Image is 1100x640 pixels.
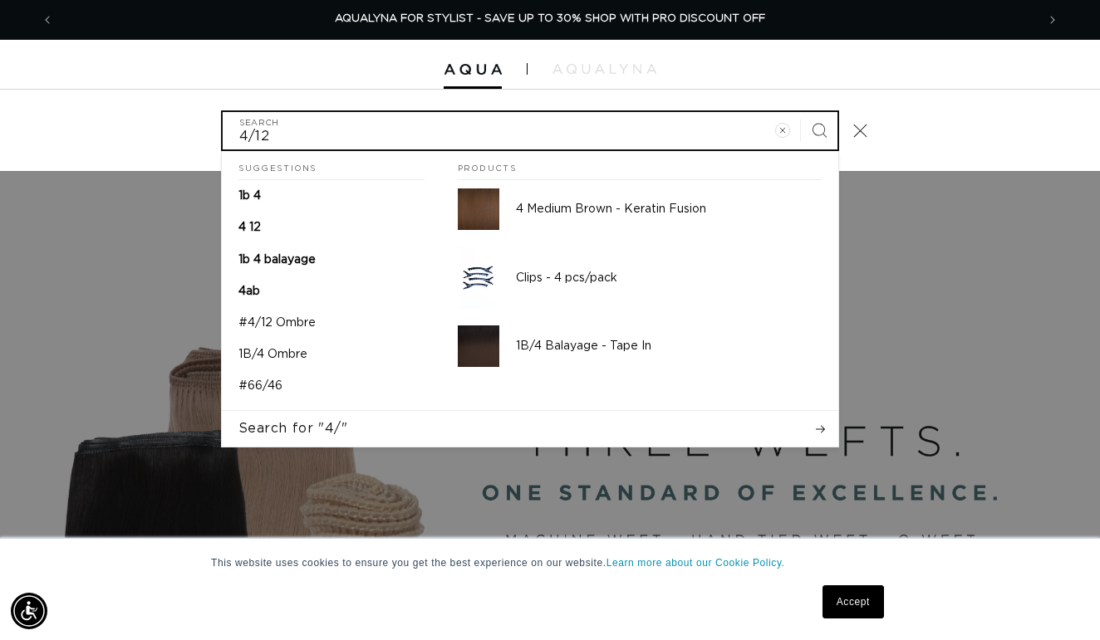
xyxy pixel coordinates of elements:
input: Search [223,112,837,149]
a: 4ab [222,276,441,307]
span: Search for "4/" [238,419,348,437]
p: 4 12 [238,220,261,235]
div: Accessibility Menu [11,593,47,629]
p: 1B/4 Ombre [238,347,307,362]
button: Search [801,112,837,149]
a: 4 12 [222,212,441,243]
p: 4ab [238,284,260,299]
a: Learn more about our Cookie Policy. [606,557,785,569]
button: Clear search term [764,112,801,149]
p: Clips - 4 pcs/pack [516,271,822,286]
img: Aqua Hair Extensions [444,64,502,76]
h2: Products [458,151,822,181]
p: 4 Medium Brown - Keratin Fusion [516,202,822,217]
a: 1b 4 balayage [222,244,441,276]
button: Next announcement [1034,4,1071,36]
span: 4 12 [238,222,261,233]
p: 1b 4 balayage [238,252,316,267]
p: 1B/4 Balayage - Tape In [516,339,822,354]
a: Accept [823,585,884,618]
span: 1b 4 balayage [238,254,316,266]
span: 4ab [238,286,260,297]
a: #66/46 [222,370,441,402]
a: 4 Medium Brown - Keratin Fusion [441,180,838,238]
button: Close [842,112,879,149]
p: This website uses cookies to ensure you get the best experience on our website. [211,555,889,570]
button: Previous announcement [29,4,66,36]
img: 1B/4 Balayage - Tape In [458,325,499,367]
a: 1b 4 [222,180,441,212]
a: 1B/4 Ombre [222,339,441,370]
img: Clips - 4 pcs/pack [458,247,499,309]
p: 1b 4 [238,188,261,203]
p: #66/46 [238,379,282,393]
span: 1b 4 [238,190,261,202]
img: aqualyna.com [552,64,656,74]
a: #4/12 Ombre [222,307,441,339]
span: AQUALYNA FOR STYLIST - SAVE UP TO 30% SHOP WITH PRO DISCOUNT OFF [335,13,765,24]
h2: Suggestions [238,151,425,181]
img: 4 Medium Brown - Keratin Fusion [458,188,499,230]
p: #4/12 Ombre [238,315,316,330]
a: 1B/4 Balayage - Tape In [441,317,838,375]
a: Clips - 4 pcs/pack [441,238,838,317]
